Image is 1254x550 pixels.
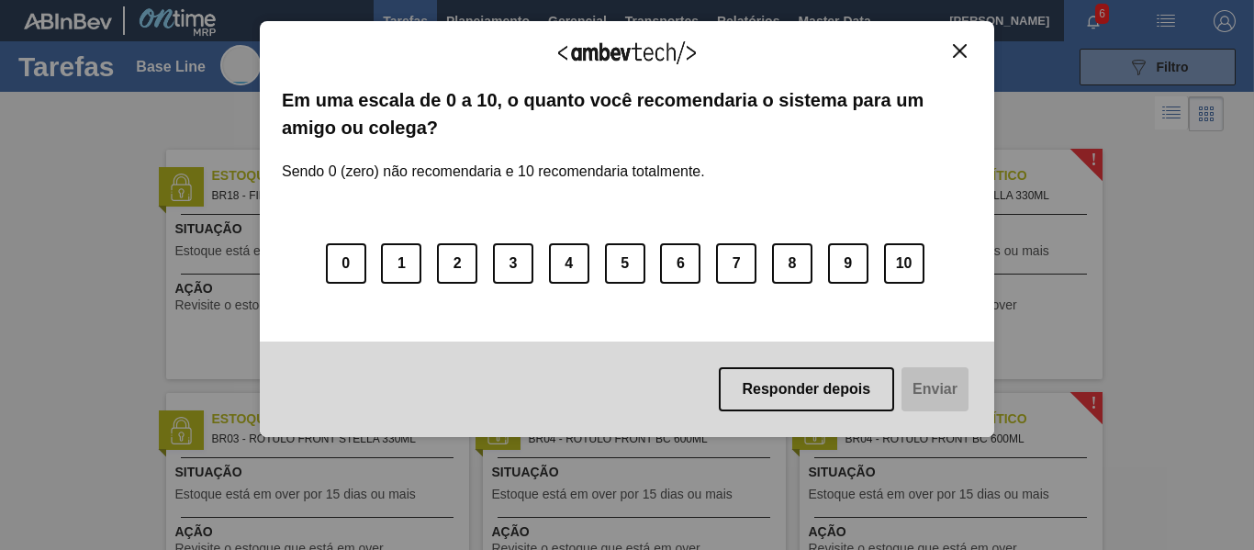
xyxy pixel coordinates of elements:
button: 3 [493,243,533,284]
button: 4 [549,243,589,284]
button: Close [947,43,972,59]
button: 0 [326,243,366,284]
button: 7 [716,243,756,284]
button: 8 [772,243,812,284]
button: Responder depois [719,367,895,411]
label: Em uma escala de 0 a 10, o quanto você recomendaria o sistema para um amigo ou colega? [282,86,972,142]
img: Close [953,44,967,58]
label: Sendo 0 (zero) não recomendaria e 10 recomendaria totalmente. [282,141,705,180]
button: 1 [381,243,421,284]
button: 5 [605,243,645,284]
button: 10 [884,243,924,284]
button: 2 [437,243,477,284]
button: 9 [828,243,868,284]
button: 6 [660,243,700,284]
img: Logo Ambevtech [558,41,696,64]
